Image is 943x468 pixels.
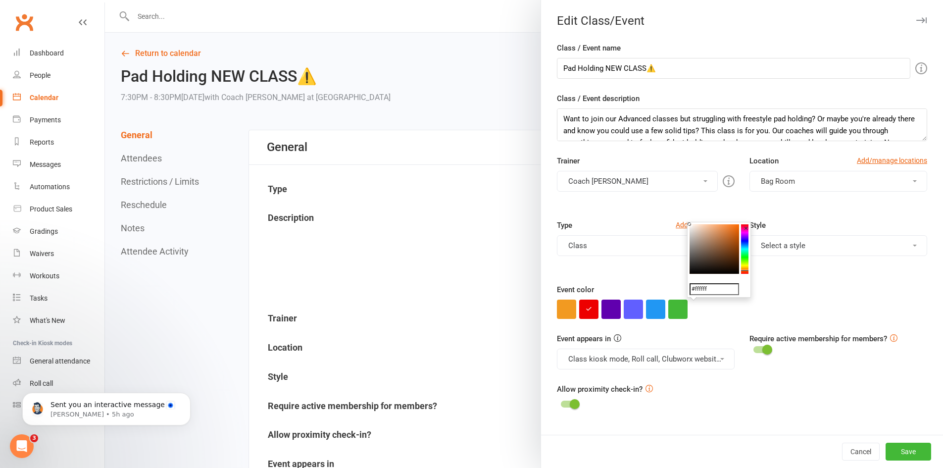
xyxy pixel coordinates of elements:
[12,10,37,35] a: Clubworx
[749,155,779,167] label: Location
[30,160,61,168] div: Messages
[557,235,735,256] button: Class
[557,219,572,231] label: Type
[557,349,735,369] button: Class kiosk mode, Roll call, Clubworx website calendar and Mobile app
[13,64,104,87] a: People
[749,235,927,256] button: Select a style
[557,93,640,104] label: Class / Event description
[749,334,887,343] label: Require active membership for members?
[541,14,943,28] div: Edit Class/Event
[13,131,104,154] a: Reports
[30,250,54,258] div: Waivers
[30,71,50,79] div: People
[857,155,927,166] a: Add/manage locations
[557,383,643,395] label: Allow proximity check-in?
[676,219,735,230] a: Add/manage types
[557,58,910,79] input: Enter event name
[13,198,104,220] a: Product Sales
[13,176,104,198] a: Automations
[557,333,611,345] label: Event appears in
[557,42,621,54] label: Class / Event name
[13,220,104,243] a: Gradings
[749,171,927,192] button: Bag Room
[13,287,104,310] a: Tasks
[842,443,880,461] button: Cancel
[13,42,104,64] a: Dashboard
[557,155,580,167] label: Trainer
[741,222,751,235] button: ×
[30,116,61,124] div: Payments
[30,357,90,365] div: General attendance
[30,227,58,235] div: Gradings
[761,177,795,186] span: Bag Room
[13,87,104,109] a: Calendar
[13,109,104,131] a: Payments
[13,154,104,176] a: Messages
[10,434,34,458] iframe: Intercom live chat
[30,316,65,324] div: What's New
[30,138,54,146] div: Reports
[30,49,64,57] div: Dashboard
[7,372,205,441] iframe: Intercom notifications message
[13,310,104,332] a: What's New
[886,443,931,461] button: Save
[557,171,718,192] button: Coach [PERSON_NAME]
[749,219,766,231] label: Style
[13,243,104,265] a: Waivers
[30,183,70,191] div: Automations
[30,294,48,302] div: Tasks
[30,272,59,280] div: Workouts
[30,434,38,442] span: 3
[13,350,104,372] a: General attendance kiosk mode
[13,265,104,287] a: Workouts
[30,94,58,102] div: Calendar
[557,284,594,296] label: Event color
[30,205,72,213] div: Product Sales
